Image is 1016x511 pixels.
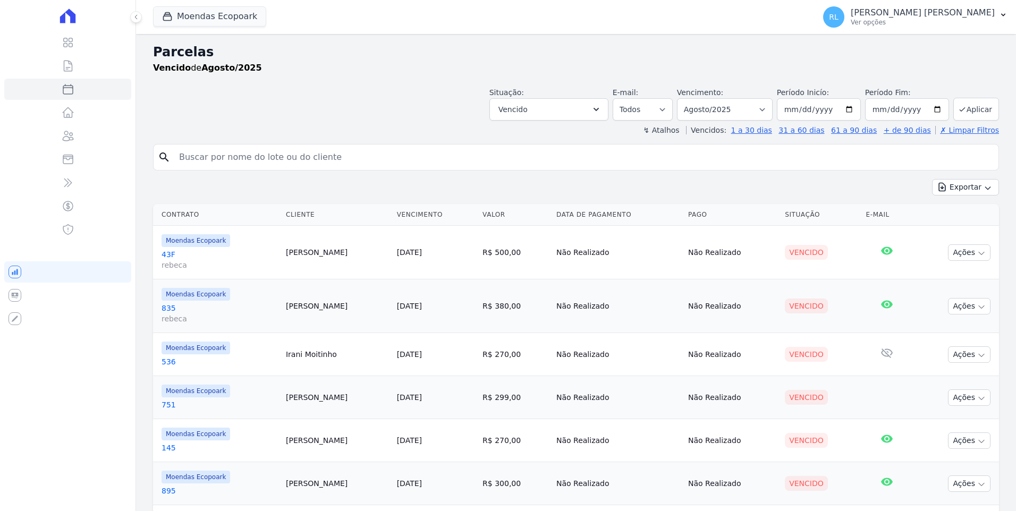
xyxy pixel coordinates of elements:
td: Não Realizado [684,462,781,505]
td: R$ 299,00 [478,376,552,419]
a: 895 [162,486,277,496]
a: [DATE] [397,248,422,257]
button: Exportar [932,179,999,195]
td: R$ 270,00 [478,333,552,376]
span: Moendas Ecopoark [162,342,230,354]
td: Não Realizado [552,333,684,376]
label: Vencidos: [686,126,726,134]
div: Vencido [785,347,828,362]
a: + de 90 dias [884,126,931,134]
div: Vencido [785,476,828,491]
td: Não Realizado [684,226,781,279]
button: Ações [948,432,990,449]
td: R$ 380,00 [478,279,552,333]
span: Vencido [498,103,528,116]
button: Ações [948,244,990,261]
span: Moendas Ecopoark [162,288,230,301]
a: [DATE] [397,436,422,445]
td: [PERSON_NAME] [282,279,393,333]
td: [PERSON_NAME] [282,419,393,462]
p: Ver opções [851,18,995,27]
th: Pago [684,204,781,226]
td: R$ 270,00 [478,419,552,462]
a: 31 a 60 dias [778,126,824,134]
h2: Parcelas [153,42,999,62]
a: 835rebeca [162,303,277,324]
td: Não Realizado [684,333,781,376]
a: ✗ Limpar Filtros [935,126,999,134]
td: R$ 300,00 [478,462,552,505]
label: Período Fim: [865,87,949,98]
strong: Agosto/2025 [201,63,261,73]
i: search [158,151,171,164]
td: [PERSON_NAME] [282,376,393,419]
button: Vencido [489,98,608,121]
a: 751 [162,399,277,410]
div: Vencido [785,299,828,313]
a: 43Frebeca [162,249,277,270]
label: Situação: [489,88,524,97]
th: Cliente [282,204,393,226]
span: Moendas Ecopoark [162,428,230,440]
th: Vencimento [393,204,478,226]
span: Moendas Ecopoark [162,385,230,397]
td: Irani Moitinho [282,333,393,376]
button: RL [PERSON_NAME] [PERSON_NAME] Ver opções [815,2,1016,32]
th: Data de Pagamento [552,204,684,226]
td: [PERSON_NAME] [282,462,393,505]
span: rebeca [162,313,277,324]
a: 536 [162,356,277,367]
td: R$ 500,00 [478,226,552,279]
th: Valor [478,204,552,226]
td: Não Realizado [684,279,781,333]
p: de [153,62,262,74]
a: 1 a 30 dias [731,126,772,134]
strong: Vencido [153,63,191,73]
a: 145 [162,442,277,453]
span: Moendas Ecopoark [162,471,230,483]
span: RL [829,13,839,21]
a: [DATE] [397,479,422,488]
input: Buscar por nome do lote ou do cliente [173,147,994,168]
label: ↯ Atalhos [643,126,679,134]
div: Vencido [785,390,828,405]
a: [DATE] [397,302,422,310]
th: Contrato [153,204,282,226]
p: [PERSON_NAME] [PERSON_NAME] [851,7,995,18]
button: Ações [948,346,990,363]
td: Não Realizado [552,226,684,279]
a: [DATE] [397,393,422,402]
label: E-mail: [613,88,639,97]
td: Não Realizado [552,419,684,462]
label: Vencimento: [677,88,723,97]
button: Ações [948,298,990,314]
div: Vencido [785,245,828,260]
button: Ações [948,475,990,492]
button: Ações [948,389,990,406]
button: Aplicar [953,98,999,121]
button: Moendas Ecopoark [153,6,266,27]
td: Não Realizado [552,462,684,505]
a: 61 a 90 dias [831,126,877,134]
span: rebeca [162,260,277,270]
a: [DATE] [397,350,422,359]
label: Período Inicío: [777,88,829,97]
div: Vencido [785,433,828,448]
td: Não Realizado [684,376,781,419]
span: Moendas Ecopoark [162,234,230,247]
td: [PERSON_NAME] [282,226,393,279]
td: Não Realizado [552,279,684,333]
td: Não Realizado [552,376,684,419]
th: E-mail [862,204,912,226]
th: Situação [781,204,861,226]
td: Não Realizado [684,419,781,462]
